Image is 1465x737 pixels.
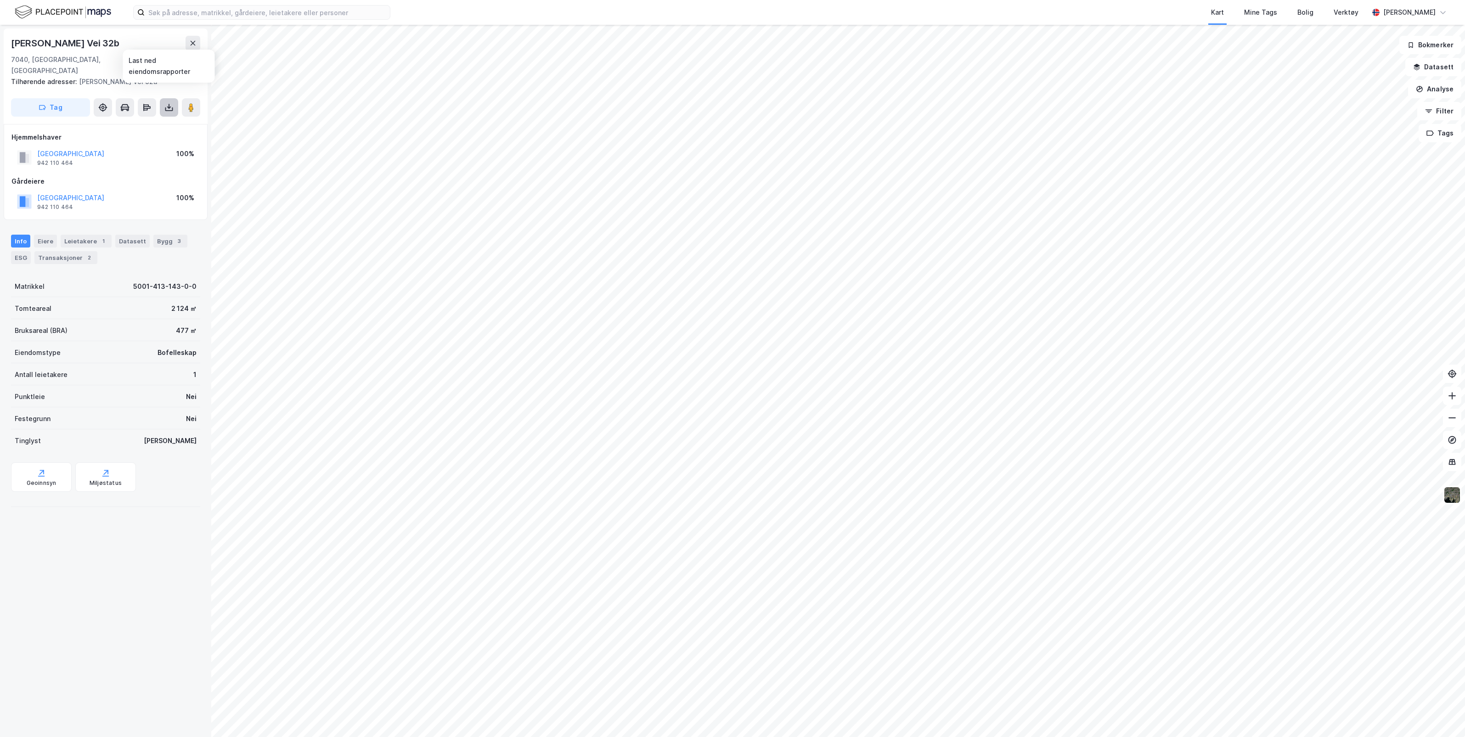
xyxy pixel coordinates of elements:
[11,176,200,187] div: Gårdeiere
[11,251,31,264] div: ESG
[176,148,194,159] div: 100%
[158,347,197,358] div: Bofelleskap
[175,236,184,246] div: 3
[15,303,51,314] div: Tomteareal
[133,281,197,292] div: 5001-413-143-0-0
[11,76,193,87] div: [PERSON_NAME] Vei 32a
[90,479,122,487] div: Miljøstatus
[15,325,68,336] div: Bruksareal (BRA)
[176,192,194,203] div: 100%
[128,54,200,76] div: [GEOGRAPHIC_DATA], 413/143
[15,413,51,424] div: Festegrunn
[11,132,200,143] div: Hjemmelshaver
[27,479,56,487] div: Geoinnsyn
[1211,7,1224,18] div: Kart
[1417,102,1461,120] button: Filter
[15,4,111,20] img: logo.f888ab2527a4732fd821a326f86c7f29.svg
[11,36,121,51] div: [PERSON_NAME] Vei 32b
[186,391,197,402] div: Nei
[1383,7,1436,18] div: [PERSON_NAME]
[1297,7,1313,18] div: Bolig
[15,347,61,358] div: Eiendomstype
[186,413,197,424] div: Nei
[34,251,97,264] div: Transaksjoner
[15,369,68,380] div: Antall leietakere
[61,235,112,248] div: Leietakere
[1408,80,1461,98] button: Analyse
[145,6,390,19] input: Søk på adresse, matrikkel, gårdeiere, leietakere eller personer
[11,54,128,76] div: 7040, [GEOGRAPHIC_DATA], [GEOGRAPHIC_DATA]
[37,159,73,167] div: 942 110 464
[11,235,30,248] div: Info
[1419,124,1461,142] button: Tags
[1334,7,1358,18] div: Verktøy
[11,78,79,85] span: Tilhørende adresser:
[193,369,197,380] div: 1
[34,235,57,248] div: Eiere
[1405,58,1461,76] button: Datasett
[144,435,197,446] div: [PERSON_NAME]
[37,203,73,211] div: 942 110 464
[1419,693,1465,737] iframe: Chat Widget
[1244,7,1277,18] div: Mine Tags
[85,253,94,262] div: 2
[15,391,45,402] div: Punktleie
[1443,486,1461,504] img: 9k=
[15,281,45,292] div: Matrikkel
[171,303,197,314] div: 2 124 ㎡
[1399,36,1461,54] button: Bokmerker
[11,98,90,117] button: Tag
[176,325,197,336] div: 477 ㎡
[15,435,41,446] div: Tinglyst
[99,236,108,246] div: 1
[153,235,187,248] div: Bygg
[115,235,150,248] div: Datasett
